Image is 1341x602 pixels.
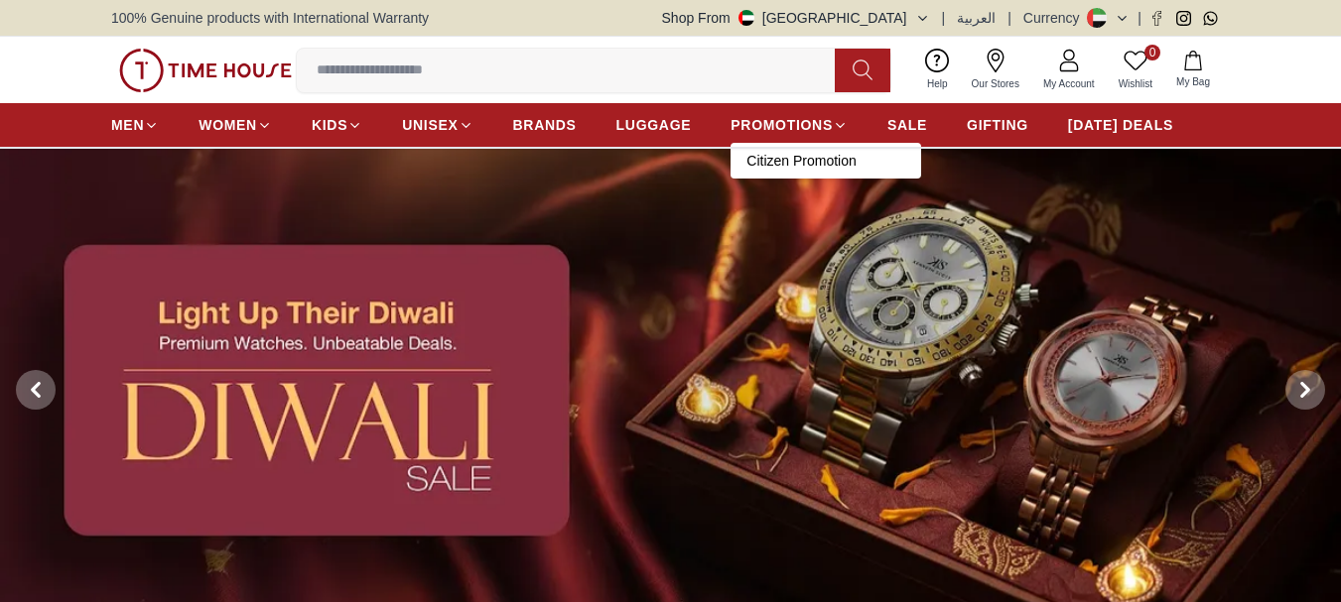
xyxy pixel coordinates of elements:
[1149,11,1164,26] a: Facebook
[964,76,1027,91] span: Our Stores
[967,115,1028,135] span: GIFTING
[312,107,362,143] a: KIDS
[957,8,996,28] button: العربية
[746,151,905,171] a: Citizen Promotion
[402,107,472,143] a: UNISEX
[616,107,692,143] a: LUGGAGE
[513,107,577,143] a: BRANDS
[887,115,927,135] span: SALE
[1203,11,1218,26] a: Whatsapp
[1107,45,1164,95] a: 0Wishlist
[738,10,754,26] img: United Arab Emirates
[513,115,577,135] span: BRANDS
[616,115,692,135] span: LUGGAGE
[887,107,927,143] a: SALE
[731,115,833,135] span: PROMOTIONS
[1144,45,1160,60] span: 0
[119,49,292,92] img: ...
[1176,11,1191,26] a: Instagram
[1168,74,1218,89] span: My Bag
[1035,76,1103,91] span: My Account
[915,45,960,95] a: Help
[1111,76,1160,91] span: Wishlist
[662,8,930,28] button: Shop From[GEOGRAPHIC_DATA]
[960,45,1031,95] a: Our Stores
[1164,47,1222,93] button: My Bag
[731,107,848,143] a: PROMOTIONS
[402,115,458,135] span: UNISEX
[967,107,1028,143] a: GIFTING
[942,8,946,28] span: |
[1023,8,1088,28] div: Currency
[199,107,272,143] a: WOMEN
[312,115,347,135] span: KIDS
[1068,115,1173,135] span: [DATE] DEALS
[111,115,144,135] span: MEN
[1068,107,1173,143] a: [DATE] DEALS
[199,115,257,135] span: WOMEN
[111,107,159,143] a: MEN
[919,76,956,91] span: Help
[111,8,429,28] span: 100% Genuine products with International Warranty
[1138,8,1141,28] span: |
[1007,8,1011,28] span: |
